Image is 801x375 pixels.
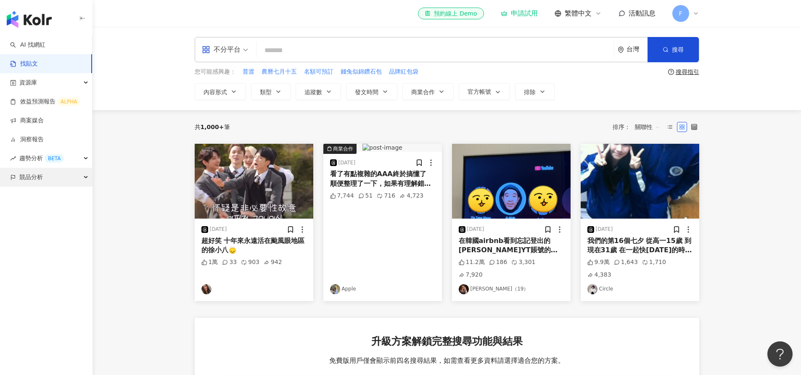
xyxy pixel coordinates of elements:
img: post-image [581,144,699,219]
div: 11.2萬 [459,258,485,267]
div: 51 [358,192,373,200]
div: [DATE] [467,226,484,233]
span: 關聯性 [635,120,660,134]
img: KOL Avatar [201,284,211,294]
button: 錢兔似錦鑽石包 [340,67,382,77]
span: 農曆七月十五 [262,68,297,76]
div: 超好笑 十年來永遠活在颱風眼地區的徐小八🙂‍↕️ [201,236,307,255]
img: KOL Avatar [459,284,469,294]
span: 升級方案解鎖完整搜尋功能與結果 [371,335,523,349]
div: 942 [264,258,282,267]
button: 排除 [515,83,555,100]
img: post-image [452,144,571,219]
a: 找貼文 [10,60,38,68]
span: 普渡 [243,68,254,76]
span: 類型 [260,89,272,95]
button: 發文時間 [346,83,397,100]
a: 預約線上 Demo [418,8,484,19]
iframe: Help Scout Beacon - Open [767,341,793,367]
span: 錢兔似錦鑽石包 [341,68,382,76]
div: 4,383 [587,271,611,279]
div: 看了有點複雜的AAA終於搞懂了 順便整理了一下，如果有理解錯誤也歡迎糾正 🔹12/6（六） AAA頒獎典禮 有表演+有合作舞台+頒獎典禮 售票時間： 9/6（六） 13:00 interpark... [330,169,435,188]
div: 商業合作 [333,145,353,153]
a: 效益預測報告ALPHA [10,98,80,106]
span: 排除 [524,89,536,95]
a: searchAI 找網紅 [10,41,45,49]
span: rise [10,156,16,161]
button: 商業合作 [323,144,442,152]
span: environment [618,47,624,53]
div: 台灣 [627,46,648,53]
div: 33 [222,258,237,267]
span: 追蹤數 [304,89,322,95]
img: logo [7,11,52,28]
div: [DATE] [596,226,613,233]
span: F [679,9,682,18]
span: 發文時間 [355,89,378,95]
button: 搜尋 [648,37,699,62]
span: 商業合作 [411,89,435,95]
button: 普渡 [242,67,255,77]
a: KOL AvatarApple [330,284,435,294]
button: 品牌紅包袋 [389,67,419,77]
div: 3,301 [511,258,535,267]
div: BETA [45,154,64,163]
span: 品牌紅包袋 [389,68,418,76]
div: 不分平台 [202,43,241,56]
div: 搜尋指引 [676,69,699,75]
a: 商案媒合 [10,116,44,125]
div: [DATE] [338,159,356,166]
div: 我們的第16個七夕 從高一15歲 到現在31歲 在一起快[DATE]的時光 從我們倆個人到我們一家四口 因為你 讓我相信童話 相信愛情的美好 婚姻的美好 七夕快樂 愛你老公 繼續寫著我們的故事❤️ [587,236,693,255]
a: KOL AvatarCircle [587,284,693,294]
span: 活動訊息 [629,9,656,17]
button: 內容形式 [195,83,246,100]
span: 搜尋 [672,46,684,53]
div: 903 [241,258,259,267]
img: KOL Avatar [330,284,340,294]
span: 您可能感興趣： [195,68,236,76]
div: 1,710 [642,258,666,267]
div: 1萬 [201,258,218,267]
div: 4,723 [399,192,423,200]
button: 追蹤數 [296,83,341,100]
img: post-image [362,144,402,152]
span: 名額可預訂 [304,68,333,76]
div: [DATE] [210,226,227,233]
a: KOL Avatar[PERSON_NAME]（19） [459,284,564,294]
span: 內容形式 [204,89,227,95]
div: 1,643 [614,258,638,267]
button: 農曆七月十五 [261,67,297,77]
a: 洞察報告 [10,135,44,144]
a: 申請試用 [501,9,538,18]
div: 在韓國airbnb看到忘記登出的[PERSON_NAME]YT賬號的機率有多高？？？？ 甚至還以為是惡作劇還跑去看YT確認是不是本人哈哈哈 [459,236,564,255]
span: 趨勢分析 [19,149,64,168]
span: 競品分析 [19,168,43,187]
a: KOL Avatar [201,284,307,294]
img: KOL Avatar [587,284,597,294]
span: 1,000+ [201,124,224,130]
div: 716 [377,192,395,200]
span: 繁體中文 [565,9,592,18]
div: 排序： [613,120,665,134]
div: 預約線上 Demo [425,9,477,18]
button: 類型 [251,83,291,100]
button: 商業合作 [402,83,454,100]
span: 官方帳號 [468,88,491,95]
span: 免費版用戶僅會顯示前四名搜尋結果，如需查看更多資料請選擇適合您的方案。 [329,356,565,365]
button: 名額可預訂 [304,67,334,77]
span: 資源庫 [19,73,37,92]
div: 共 筆 [195,124,230,130]
button: 官方帳號 [459,83,510,100]
span: question-circle [668,69,674,75]
div: 7,744 [330,192,354,200]
img: post-image [195,144,313,219]
span: appstore [202,45,210,54]
div: 7,920 [459,271,483,279]
div: 186 [489,258,508,267]
div: 9.9萬 [587,258,610,267]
